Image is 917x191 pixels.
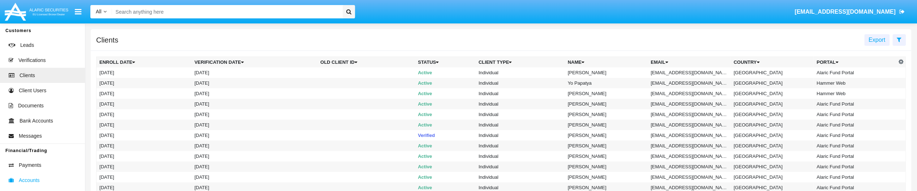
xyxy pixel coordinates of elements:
[648,78,730,88] td: [EMAIL_ADDRESS][DOMAIN_NAME]
[415,88,476,99] td: Active
[565,78,648,88] td: Yo Papatya
[19,177,40,184] span: Accounts
[476,120,565,130] td: Individual
[730,172,813,182] td: [GEOGRAPHIC_DATA]
[565,99,648,109] td: [PERSON_NAME]
[415,141,476,151] td: Active
[565,141,648,151] td: [PERSON_NAME]
[18,57,46,64] span: Verifications
[20,117,53,125] span: Bank Accounts
[648,99,730,109] td: [EMAIL_ADDRESS][DOMAIN_NAME]
[565,57,648,68] th: Name
[814,109,897,120] td: Alaric Fund Portal
[96,9,102,14] span: All
[476,172,565,182] td: Individual
[97,161,192,172] td: [DATE]
[730,99,813,109] td: [GEOGRAPHIC_DATA]
[730,130,813,141] td: [GEOGRAPHIC_DATA]
[814,120,897,130] td: Alaric Fund Portal
[476,141,565,151] td: Individual
[18,102,44,110] span: Documents
[415,99,476,109] td: Active
[565,120,648,130] td: [PERSON_NAME]
[730,151,813,161] td: [GEOGRAPHIC_DATA]
[814,67,897,78] td: Alaric Fund Portal
[814,130,897,141] td: Alaric Fund Portal
[97,120,192,130] td: [DATE]
[476,57,565,68] th: Client Type
[90,8,112,15] a: All
[476,99,565,109] td: Individual
[415,57,476,68] th: Status
[97,151,192,161] td: [DATE]
[415,161,476,172] td: Active
[192,151,317,161] td: [DATE]
[648,130,730,141] td: [EMAIL_ADDRESS][DOMAIN_NAME]
[192,88,317,99] td: [DATE]
[415,151,476,161] td: Active
[97,130,192,141] td: [DATE]
[19,161,41,169] span: Payments
[96,37,118,43] h5: Clients
[476,67,565,78] td: Individual
[730,88,813,99] td: [GEOGRAPHIC_DATA]
[814,99,897,109] td: Alaric Fund Portal
[565,130,648,141] td: [PERSON_NAME]
[730,109,813,120] td: [GEOGRAPHIC_DATA]
[869,37,885,43] span: Export
[415,130,476,141] td: Verified
[730,57,813,68] th: Country
[648,88,730,99] td: [EMAIL_ADDRESS][DOMAIN_NAME]
[814,141,897,151] td: Alaric Fund Portal
[97,141,192,151] td: [DATE]
[476,161,565,172] td: Individual
[565,109,648,120] td: [PERSON_NAME]
[814,57,897,68] th: Portal
[794,9,895,15] span: [EMAIL_ADDRESS][DOMAIN_NAME]
[97,99,192,109] td: [DATE]
[476,78,565,88] td: Individual
[97,57,192,68] th: Enroll date
[192,161,317,172] td: [DATE]
[730,141,813,151] td: [GEOGRAPHIC_DATA]
[415,120,476,130] td: Active
[415,67,476,78] td: Active
[648,151,730,161] td: [EMAIL_ADDRESS][DOMAIN_NAME]
[730,67,813,78] td: [GEOGRAPHIC_DATA]
[648,161,730,172] td: [EMAIL_ADDRESS][DOMAIN_NAME]
[730,78,813,88] td: [GEOGRAPHIC_DATA]
[415,109,476,120] td: Active
[97,78,192,88] td: [DATE]
[192,141,317,151] td: [DATE]
[476,130,565,141] td: Individual
[19,87,46,94] span: Client Users
[415,78,476,88] td: Active
[192,99,317,109] td: [DATE]
[97,109,192,120] td: [DATE]
[730,120,813,130] td: [GEOGRAPHIC_DATA]
[791,2,908,22] a: [EMAIL_ADDRESS][DOMAIN_NAME]
[814,78,897,88] td: Hammer Web
[4,1,69,22] img: Logo image
[864,34,890,46] button: Export
[648,57,730,68] th: Email
[192,67,317,78] td: [DATE]
[19,132,42,140] span: Messages
[648,120,730,130] td: [EMAIL_ADDRESS][DOMAIN_NAME]
[317,57,415,68] th: Old Client Id
[730,161,813,172] td: [GEOGRAPHIC_DATA]
[476,109,565,120] td: Individual
[648,67,730,78] td: [EMAIL_ADDRESS][DOMAIN_NAME]
[415,172,476,182] td: Active
[814,161,897,172] td: Alaric Fund Portal
[192,78,317,88] td: [DATE]
[192,172,317,182] td: [DATE]
[97,67,192,78] td: [DATE]
[648,109,730,120] td: [EMAIL_ADDRESS][DOMAIN_NAME]
[97,172,192,182] td: [DATE]
[192,109,317,120] td: [DATE]
[648,172,730,182] td: [EMAIL_ADDRESS][DOMAIN_NAME]
[112,5,340,18] input: Search
[814,172,897,182] td: Alaric Fund Portal
[565,88,648,99] td: [PERSON_NAME]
